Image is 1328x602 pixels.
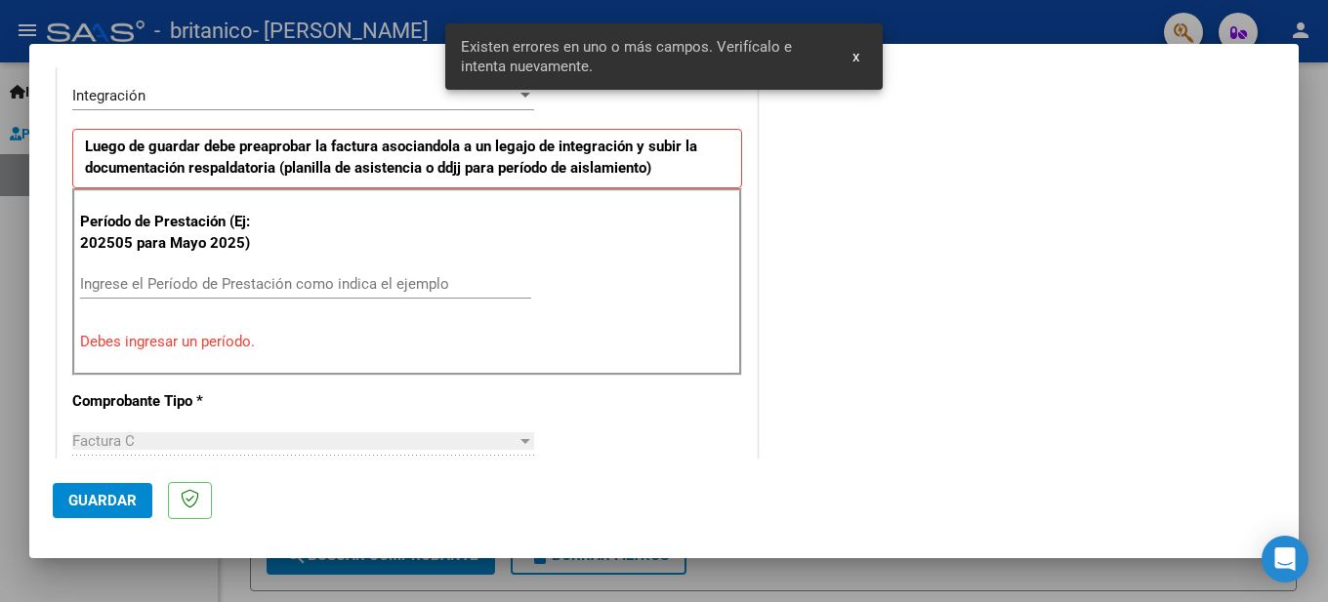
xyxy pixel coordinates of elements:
div: Open Intercom Messenger [1262,536,1308,582]
button: Guardar [53,483,152,518]
span: Guardar [68,492,137,509]
p: Debes ingresar un período. [80,331,734,353]
button: x [837,39,875,74]
span: Factura C [72,432,135,450]
p: Comprobante Tipo * [72,390,273,413]
span: Existen errores en uno o más campos. Verifícalo e intenta nuevamente. [461,37,830,76]
strong: Luego de guardar debe preaprobar la factura asociandola a un legajo de integración y subir la doc... [85,138,697,178]
span: x [852,48,859,65]
p: Período de Prestación (Ej: 202505 para Mayo 2025) [80,211,276,255]
span: Integración [72,87,145,104]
